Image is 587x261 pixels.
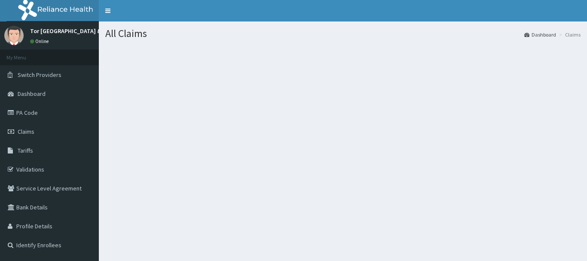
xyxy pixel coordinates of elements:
[18,90,46,98] span: Dashboard
[4,26,24,45] img: User Image
[524,31,556,38] a: Dashboard
[105,28,581,39] h1: All Claims
[30,28,144,34] p: Tor [GEOGRAPHIC_DATA] & Diagnostic LTD
[557,31,581,38] li: Claims
[18,147,33,154] span: Tariffs
[18,71,61,79] span: Switch Providers
[18,128,34,135] span: Claims
[30,38,51,44] a: Online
